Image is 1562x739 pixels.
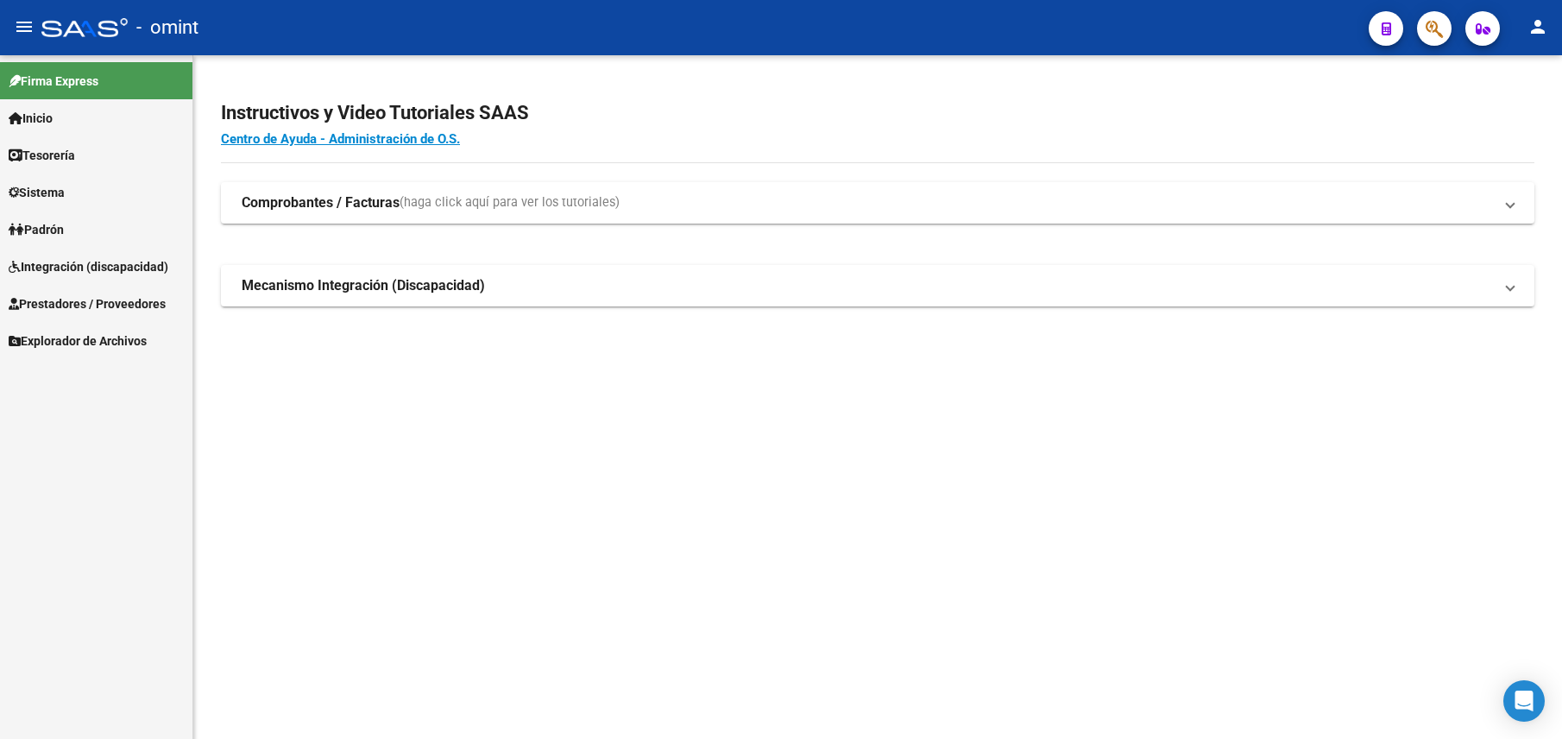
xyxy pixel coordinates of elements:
h2: Instructivos y Video Tutoriales SAAS [221,97,1534,129]
span: Tesorería [9,146,75,165]
a: Centro de Ayuda - Administración de O.S. [221,131,460,147]
div: Open Intercom Messenger [1503,680,1545,722]
mat-expansion-panel-header: Comprobantes / Facturas(haga click aquí para ver los tutoriales) [221,182,1534,224]
mat-icon: menu [14,16,35,37]
strong: Comprobantes / Facturas [242,193,400,212]
span: Integración (discapacidad) [9,257,168,276]
span: Firma Express [9,72,98,91]
mat-icon: person [1527,16,1548,37]
span: (haga click aquí para ver los tutoriales) [400,193,620,212]
span: Explorador de Archivos [9,332,147,351]
strong: Mecanismo Integración (Discapacidad) [242,276,485,295]
mat-expansion-panel-header: Mecanismo Integración (Discapacidad) [221,265,1534,306]
span: Padrón [9,220,64,239]
span: - omint [136,9,198,47]
span: Prestadores / Proveedores [9,294,166,313]
span: Inicio [9,109,53,128]
span: Sistema [9,183,65,202]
